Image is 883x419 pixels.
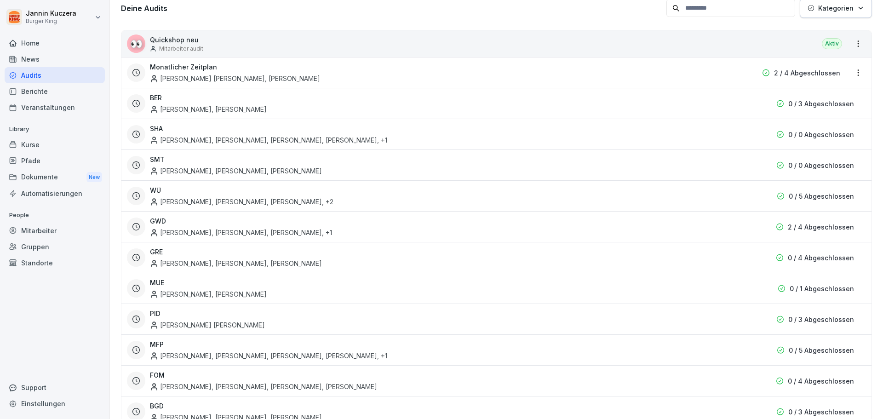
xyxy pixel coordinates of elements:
div: [PERSON_NAME] [PERSON_NAME], [PERSON_NAME] [150,74,320,83]
a: Veranstaltungen [5,99,105,115]
a: Einstellungen [5,396,105,412]
p: 0 / 3 Abgeschlossen [788,315,854,324]
a: Home [5,35,105,51]
p: Burger King [26,18,76,24]
a: DokumenteNew [5,169,105,186]
div: [PERSON_NAME], [PERSON_NAME], [PERSON_NAME], [PERSON_NAME] , +1 [150,135,387,145]
a: Automatisierungen [5,185,105,201]
p: 2 / 4 Abgeschlossen [788,222,854,232]
div: [PERSON_NAME], [PERSON_NAME], [PERSON_NAME] [150,258,322,268]
div: [PERSON_NAME], [PERSON_NAME], [PERSON_NAME] [150,166,322,176]
h3: GWD [150,216,166,226]
div: Support [5,379,105,396]
a: Standorte [5,255,105,271]
p: 0 / 4 Abgeschlossen [788,376,854,386]
p: Quickshop neu [150,35,203,45]
div: New [86,172,102,183]
h3: Monatlicher Zeitplan [150,62,217,72]
div: [PERSON_NAME], [PERSON_NAME], [PERSON_NAME] , +1 [150,228,332,237]
p: 0 / 0 Abgeschlossen [788,130,854,139]
a: Audits [5,67,105,83]
p: 0 / 3 Abgeschlossen [788,99,854,109]
div: [PERSON_NAME], [PERSON_NAME], [PERSON_NAME] , +2 [150,197,333,207]
h3: MUE [150,278,164,287]
a: Berichte [5,83,105,99]
p: 0 / 5 Abgeschlossen [789,191,854,201]
h3: Deine Audits [121,3,662,13]
a: Mitarbeiter [5,223,105,239]
a: Pfade [5,153,105,169]
h3: WÜ [150,185,161,195]
h3: FOM [150,370,165,380]
a: Gruppen [5,239,105,255]
h3: BGD [150,401,164,411]
h3: GRE [150,247,163,257]
h3: PID [150,309,161,318]
p: Mitarbeiter audit [159,45,203,53]
p: 0 / 1 Abgeschlossen [790,284,854,293]
div: [PERSON_NAME] [PERSON_NAME] [150,320,265,330]
p: Jannin Kuczera [26,10,76,17]
h3: SMT [150,155,165,164]
p: 2 / 4 Abgeschlossen [774,68,840,78]
h3: SHA [150,124,163,133]
div: [PERSON_NAME], [PERSON_NAME], [PERSON_NAME], [PERSON_NAME] , +1 [150,351,387,361]
h3: MFP [150,339,164,349]
p: Kategorien [818,3,854,13]
p: 0 / 0 Abgeschlossen [788,161,854,170]
div: Aktiv [822,38,842,49]
div: Dokumente [5,169,105,186]
a: News [5,51,105,67]
p: 0 / 5 Abgeschlossen [789,345,854,355]
div: 👀 [127,34,145,53]
p: People [5,208,105,223]
a: Kurse [5,137,105,153]
p: Library [5,122,105,137]
div: [PERSON_NAME], [PERSON_NAME] [150,104,267,114]
p: 0 / 4 Abgeschlossen [788,253,854,263]
div: [PERSON_NAME], [PERSON_NAME], [PERSON_NAME], [PERSON_NAME] [150,382,377,391]
div: [PERSON_NAME], [PERSON_NAME] [150,289,267,299]
p: 0 / 3 Abgeschlossen [788,407,854,417]
h3: BER [150,93,162,103]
